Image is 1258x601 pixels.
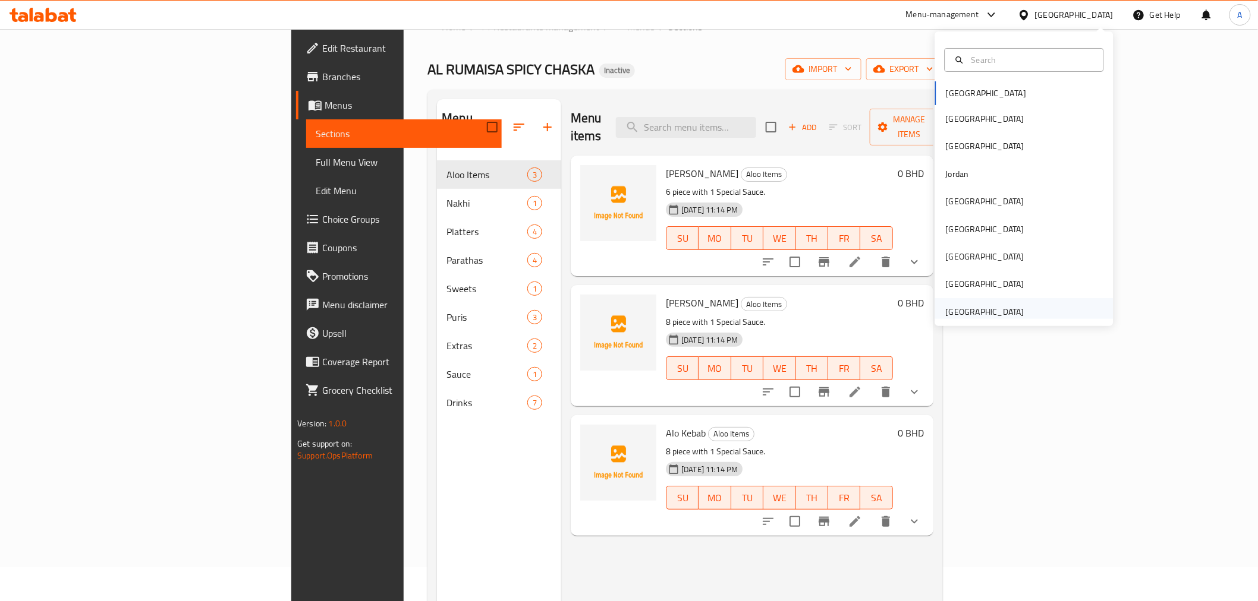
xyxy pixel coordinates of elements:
span: Aloo Items [741,167,787,181]
span: SU [671,489,694,507]
svg: Show Choices [907,514,922,529]
button: Branch-specific-item [810,378,838,406]
span: Edit Restaurant [322,41,492,55]
button: sort-choices [754,248,782,276]
div: items [527,253,542,267]
div: Aloo Items [741,167,787,182]
span: Alo Kebab [666,424,706,442]
span: SA [865,489,888,507]
div: [GEOGRAPHIC_DATA] [1035,8,1114,21]
span: WE [768,489,791,507]
button: WE [763,486,795,510]
div: items [527,396,542,410]
button: SA [860,486,892,510]
button: SU [666,226,699,250]
span: Get support on: [297,436,352,451]
span: 4 [528,255,542,266]
div: items [527,310,542,324]
div: Nakhi1 [437,189,561,217]
span: Drinks [446,396,527,410]
button: MO [699,226,731,250]
a: Support.OpsPlatform [297,448,373,463]
span: Menus [627,20,655,34]
span: 7 [528,397,542,409]
span: 3 [528,312,542,323]
span: AL RUMAISA SPICY CHASKA [427,56,595,83]
a: Branches [296,62,501,91]
div: items [527,167,542,182]
span: Select section first [822,118,870,137]
span: 4 [528,226,542,238]
p: 8 piece with 1 Special Sauce. [666,315,893,330]
a: Coverage Report [296,347,501,376]
button: FR [828,226,860,250]
button: TU [731,226,763,250]
span: TU [736,489,759,507]
a: Grocery Checklist [296,376,501,404]
button: show more [900,378,929,406]
span: Sections [668,20,702,34]
span: TH [801,489,823,507]
h2: Menu items [571,109,602,145]
svg: Show Choices [907,385,922,399]
div: items [527,196,542,210]
span: Upsell [322,326,492,340]
div: [GEOGRAPHIC_DATA] [946,223,1024,236]
nav: breadcrumb [427,19,942,34]
span: TH [801,230,823,247]
li: / [604,20,608,34]
span: Nakhi [446,196,527,210]
span: Extras [446,339,527,353]
span: Menus [325,98,492,112]
a: Restaurants management [479,19,599,34]
a: Sections [306,119,501,148]
button: sort-choices [754,507,782,536]
a: Edit Restaurant [296,34,501,62]
button: TH [796,226,828,250]
span: FR [833,489,856,507]
span: Choice Groups [322,212,492,226]
div: Jordan [946,167,969,181]
button: MO [699,356,731,380]
span: SA [865,230,888,247]
a: Edit Menu [306,176,501,205]
button: delete [872,378,900,406]
div: Aloo Items [446,167,527,182]
div: Platters4 [437,217,561,246]
div: items [527,367,542,381]
span: SA [865,360,888,377]
span: TH [801,360,823,377]
span: Select to update [782,509,807,534]
span: Sauce [446,367,527,381]
button: sort-choices [754,378,782,406]
span: Add item [784,118,822,137]
h6: 0 BHD [898,295,924,311]
span: 1.0.0 [329,416,347,431]
button: FR [828,356,860,380]
div: Parathas4 [437,246,561,274]
button: TH [796,356,828,380]
a: Edit menu item [848,255,862,269]
span: Aloo Items [709,427,754,441]
nav: Menu sections [437,156,561,422]
span: [DATE] 11:14 PM [677,334,743,346]
span: 1 [528,283,542,295]
button: SU [666,486,699,510]
button: TH [796,486,828,510]
div: Extras2 [437,331,561,360]
svg: Show Choices [907,255,922,269]
button: delete [872,248,900,276]
span: Grocery Checklist [322,383,492,397]
button: SA [860,356,892,380]
span: import [795,62,852,77]
div: Sweets1 [437,274,561,303]
button: export [866,58,943,80]
span: MO [703,230,726,247]
a: Menus [613,19,655,34]
div: [GEOGRAPHIC_DATA] [946,250,1024,263]
span: WE [768,360,791,377]
span: 1 [528,369,542,380]
span: [DATE] 11:14 PM [677,204,743,216]
button: TU [731,486,763,510]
